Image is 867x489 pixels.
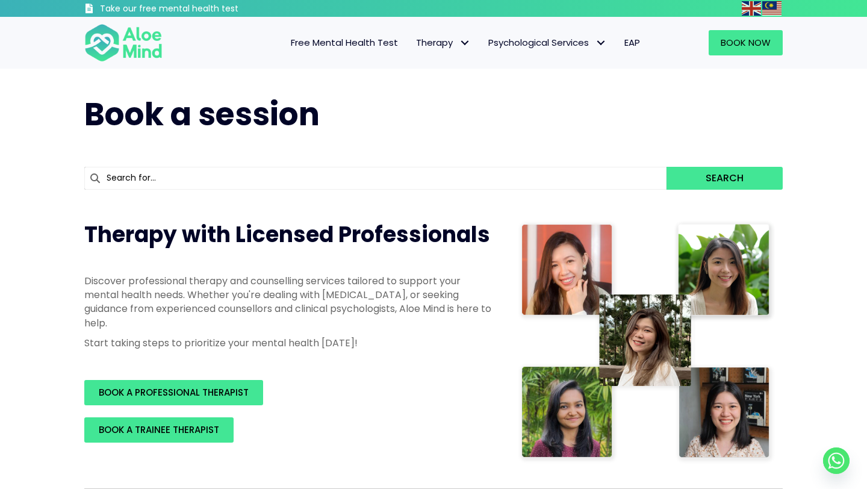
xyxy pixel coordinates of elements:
[84,3,303,17] a: Take our free mental health test
[84,380,263,405] a: BOOK A PROFESSIONAL THERAPIST
[84,23,163,63] img: Aloe mind Logo
[488,36,606,49] span: Psychological Services
[615,30,649,55] a: EAP
[762,1,782,16] img: ms
[84,417,234,443] a: BOOK A TRAINEE THERAPIST
[84,336,494,350] p: Start taking steps to prioritize your mental health [DATE]!
[518,220,775,464] img: Therapist collage
[823,447,850,474] a: Whatsapp
[84,274,494,330] p: Discover professional therapy and counselling services tailored to support your mental health nee...
[624,36,640,49] span: EAP
[84,219,490,250] span: Therapy with Licensed Professionals
[100,3,303,15] h3: Take our free mental health test
[407,30,479,55] a: TherapyTherapy: submenu
[99,423,219,436] span: BOOK A TRAINEE THERAPIST
[84,92,320,136] span: Book a session
[84,167,667,190] input: Search for...
[416,36,470,49] span: Therapy
[592,34,609,52] span: Psychological Services: submenu
[742,1,761,16] img: en
[742,1,762,15] a: English
[282,30,407,55] a: Free Mental Health Test
[721,36,771,49] span: Book Now
[456,34,473,52] span: Therapy: submenu
[291,36,398,49] span: Free Mental Health Test
[762,1,783,15] a: Malay
[479,30,615,55] a: Psychological ServicesPsychological Services: submenu
[178,30,649,55] nav: Menu
[709,30,783,55] a: Book Now
[667,167,783,190] button: Search
[99,386,249,399] span: BOOK A PROFESSIONAL THERAPIST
